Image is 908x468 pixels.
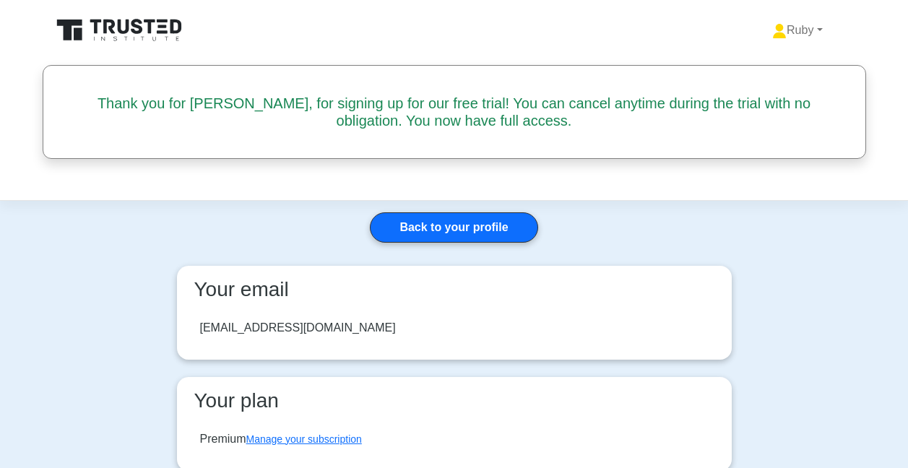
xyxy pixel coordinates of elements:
a: Manage your subscription [246,433,362,445]
a: Back to your profile [370,212,537,243]
h5: Thank you for [PERSON_NAME], for signing up for our free trial! You can cancel anytime during the... [75,95,834,129]
div: [EMAIL_ADDRESS][DOMAIN_NAME] [200,319,396,337]
h3: Your email [189,277,720,302]
div: Premium [200,430,362,448]
a: Ruby [738,16,857,45]
h3: Your plan [189,389,720,413]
